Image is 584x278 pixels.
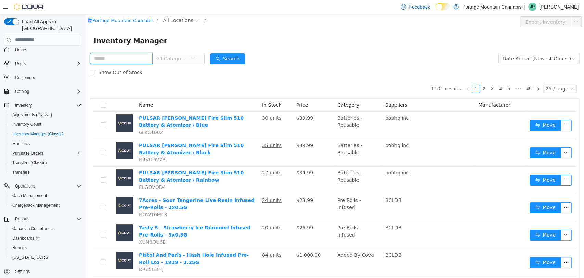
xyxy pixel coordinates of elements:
div: Date Added (Newest-Oldest) [417,39,485,50]
span: Adjustments (Classic) [10,111,81,119]
a: Dashboards [7,233,84,243]
span: Inventory [15,102,32,108]
span: Settings [15,269,30,274]
button: icon: ellipsis [475,133,486,144]
span: Category [252,88,274,94]
span: ELGDVQD4 [53,170,80,176]
td: Batteries - Reusable [249,153,297,180]
span: Inventory Manager [8,21,86,32]
span: Chargeback Management [10,201,81,209]
button: Users [12,60,28,68]
a: 5 [419,71,427,78]
a: Pistol And Paris - Hash Hole Infused Pre-Roll Lto - 1929 - 2.25G [53,238,163,251]
span: RRE5G2HJ [53,253,78,258]
button: Cash Management [7,191,84,201]
button: icon: ellipsis [485,2,496,13]
i: icon: shop [2,4,7,9]
span: Cash Management [12,193,47,198]
button: Canadian Compliance [7,224,84,233]
button: icon: ellipsis [475,161,486,172]
u: 84 units [177,238,196,244]
img: Pistol And Paris - Hash Hole Infused Pre-Roll Lto - 1929 - 2.25G placeholder [31,238,48,255]
div: Jane Price [528,3,536,11]
span: Settings [12,267,81,276]
button: icon: ellipsis [475,106,486,117]
li: 3 [403,71,411,79]
span: Transfers [10,168,81,177]
span: Catalog [12,87,81,96]
span: Operations [15,183,35,189]
span: / [119,4,120,9]
div: 25 / page [460,71,483,78]
button: Home [1,45,84,55]
span: Dashboards [10,234,81,242]
span: Inventory Manager (Classic) [12,131,64,137]
a: Chargeback Management [10,201,62,209]
button: icon: ellipsis [475,216,486,227]
span: Purchase Orders [12,150,43,156]
span: Home [15,47,26,53]
button: Adjustments (Classic) [7,110,84,120]
a: Inventory Count [10,120,44,129]
a: Inventory Manager (Classic) [10,130,66,138]
li: Next Page [449,71,457,79]
span: Canadian Compliance [10,225,81,233]
u: 27 units [177,156,196,161]
span: Users [12,60,81,68]
button: Users [1,59,84,69]
span: Reports [12,215,81,223]
i: icon: right [451,73,455,77]
button: Inventory [1,100,84,110]
a: 1 [387,71,394,78]
span: Reports [12,245,27,251]
img: Tasty'S - Strawberry Ice Diamond Infused Pre-Rolls - 3x0.5G placeholder [31,210,48,227]
a: PULSAR [PERSON_NAME] Fire Slim 510 Battery & Atomizer / Blue [53,101,158,114]
span: 6LKC100Z [53,116,78,121]
span: $39.99 [211,156,228,161]
span: Manifests [12,141,30,146]
a: icon: shopPortage Mountain Cannabis [2,4,68,9]
i: icon: left [380,73,384,77]
button: Catalog [1,87,84,96]
span: Suppliers [300,88,322,94]
span: Price [211,88,222,94]
span: Customers [12,73,81,82]
td: Pre Rolls - Infused [249,207,297,235]
span: Manifests [10,140,81,148]
a: Dashboards [10,234,42,242]
a: Manifests [10,140,33,148]
button: icon: swapMove [444,243,476,254]
i: icon: down [486,43,490,47]
li: 4 [411,71,419,79]
button: Operations [1,181,84,191]
img: PULSAR Barb Fire Slim 510 Battery & Atomizer / Rainbow placeholder [31,155,48,172]
span: Dashboards [12,235,40,241]
span: Chargeback Management [12,203,60,208]
span: bobhq inc [300,129,323,134]
span: Customers [15,75,35,81]
span: Transfers [12,170,29,175]
a: Tasty'S - Strawberry Ice Diamond Infused Pre-Rolls - 3x0.5G [53,211,165,223]
span: Reports [15,216,29,222]
button: icon: searchSearch [125,39,159,50]
button: icon: swapMove [444,133,476,144]
span: $39.99 [211,129,228,134]
td: Pre Rolls - Infused [249,180,297,207]
li: 2 [394,71,403,79]
span: Inventory Manager (Classic) [10,130,81,138]
a: 45 [439,71,448,78]
button: icon: swapMove [444,106,476,117]
img: Cova [14,3,44,10]
button: Transfers [7,168,84,177]
button: Chargeback Management [7,201,84,210]
span: Operations [12,182,81,190]
td: Batteries - Reusable [249,125,297,153]
u: 20 units [177,211,196,216]
span: ••• [427,71,438,79]
span: Name [53,88,67,94]
button: icon: swapMove [444,216,476,227]
span: Catalog [15,89,29,94]
button: Reports [1,214,84,224]
button: Operations [12,182,38,190]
